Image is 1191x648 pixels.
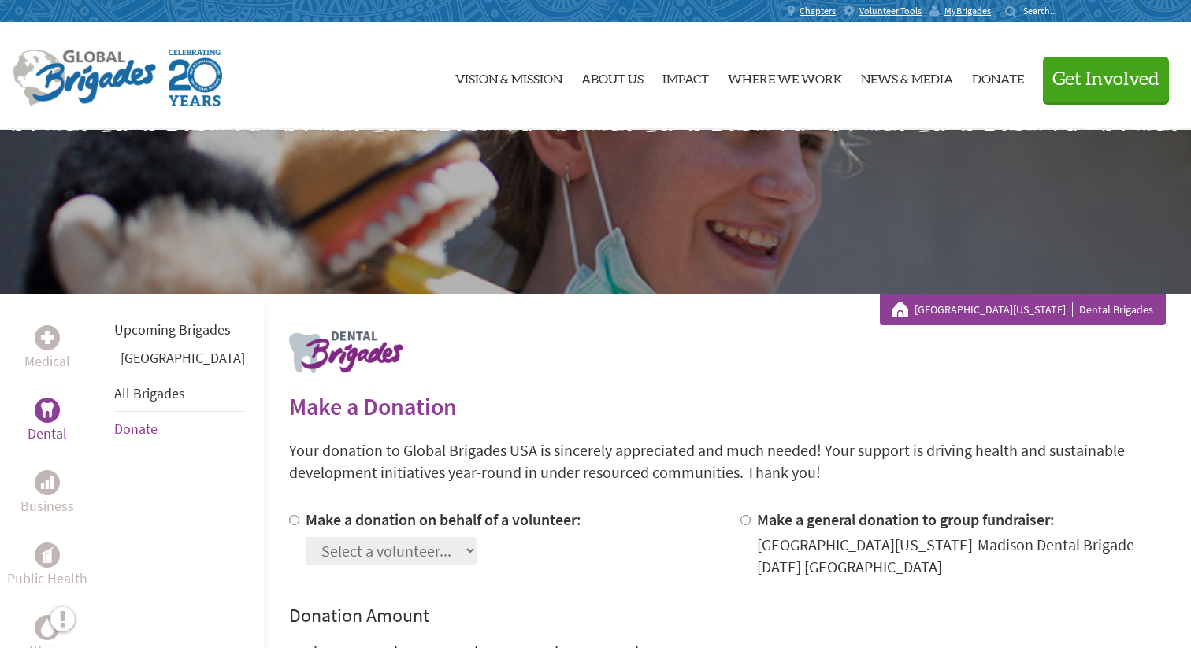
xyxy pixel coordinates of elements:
[289,439,1166,483] p: Your donation to Global Brigades USA is sincerely appreciated and much needed! Your support is dr...
[944,5,991,17] span: MyBrigades
[35,542,60,568] div: Public Health
[7,542,87,590] a: Public HealthPublic Health
[289,392,1166,420] h2: Make a Donation
[306,509,581,529] label: Make a donation on behalf of a volunteer:
[289,331,403,373] img: logo-dental.png
[114,320,231,339] a: Upcoming Brigades
[13,50,156,106] img: Global Brigades Logo
[35,325,60,350] div: Medical
[972,35,1024,117] a: Donate
[892,302,1153,317] div: Dental Brigades
[24,325,70,372] a: MedicalMedical
[7,568,87,590] p: Public Health
[121,349,245,367] a: [GEOGRAPHIC_DATA]
[41,476,54,489] img: Business
[24,350,70,372] p: Medical
[20,495,74,517] p: Business
[114,412,245,446] li: Donate
[169,50,222,106] img: Global Brigades Celebrating 20 Years
[20,470,74,517] a: BusinessBusiness
[114,420,158,438] a: Donate
[859,5,922,17] span: Volunteer Tools
[581,35,644,117] a: About Us
[114,376,245,412] li: All Brigades
[800,5,836,17] span: Chapters
[1043,57,1169,102] button: Get Involved
[28,423,67,445] p: Dental
[41,547,54,563] img: Public Health
[114,384,185,402] a: All Brigades
[35,398,60,423] div: Dental
[1052,70,1159,89] span: Get Involved
[35,615,60,640] div: Water
[41,331,54,344] img: Medical
[455,35,562,117] a: Vision & Mission
[41,402,54,417] img: Dental
[114,313,245,347] li: Upcoming Brigades
[41,618,54,636] img: Water
[1023,5,1068,17] input: Search...
[28,398,67,445] a: DentalDental
[114,347,245,376] li: Guatemala
[861,35,953,117] a: News & Media
[915,302,1073,317] a: [GEOGRAPHIC_DATA][US_STATE]
[757,509,1055,529] label: Make a general donation to group fundraiser:
[757,534,1167,578] div: [GEOGRAPHIC_DATA][US_STATE]-Madison Dental Brigade [DATE] [GEOGRAPHIC_DATA]
[35,470,60,495] div: Business
[662,35,709,117] a: Impact
[289,603,1166,628] h4: Donation Amount
[728,35,842,117] a: Where We Work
